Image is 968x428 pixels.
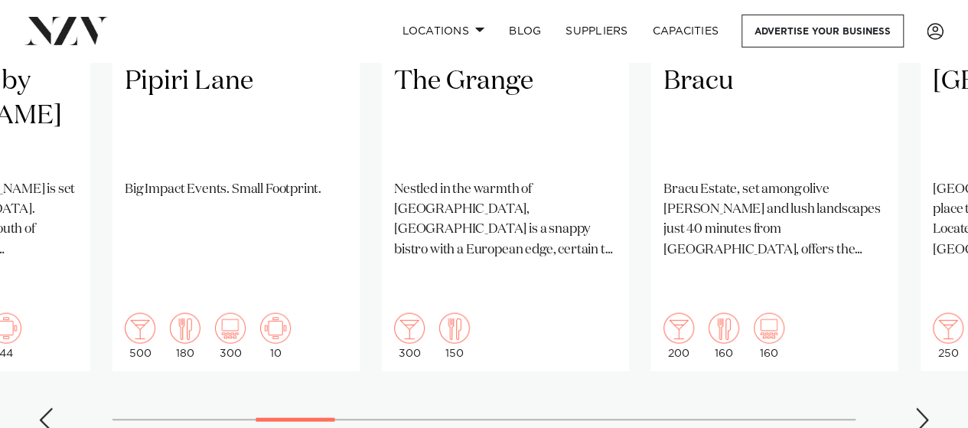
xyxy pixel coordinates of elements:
img: nzv-logo.png [24,17,108,44]
img: theatre.png [754,313,784,344]
div: 300 [394,313,425,359]
div: 160 [754,313,784,359]
p: Nestled in the warmth of [GEOGRAPHIC_DATA], [GEOGRAPHIC_DATA] is a snappy bistro with a European ... [394,180,616,260]
h2: Bracu [663,64,885,168]
a: Capacities [640,15,732,47]
img: cocktail.png [394,313,425,344]
h2: The Grange [394,64,616,168]
h2: Pipiri Lane [125,64,347,168]
img: meeting.png [260,313,291,344]
img: dining.png [439,313,470,344]
p: Bracu Estate, set among olive [PERSON_NAME] and lush landscapes just 40 minutes from [GEOGRAPHIC_... [663,180,885,260]
div: 160 [709,313,739,359]
img: cocktail.png [663,313,694,344]
a: Locations [389,15,497,47]
p: Big Impact Events. Small Footprint. [125,180,347,200]
img: cocktail.png [125,313,155,344]
div: 10 [260,313,291,359]
div: 250 [933,313,963,359]
a: Advertise your business [741,15,904,47]
a: SUPPLIERS [553,15,640,47]
img: cocktail.png [933,313,963,344]
div: 200 [663,313,694,359]
div: 180 [170,313,200,359]
div: 300 [215,313,246,359]
img: dining.png [709,313,739,344]
img: dining.png [170,313,200,344]
div: 500 [125,313,155,359]
img: theatre.png [215,313,246,344]
div: 150 [439,313,470,359]
a: BLOG [497,15,553,47]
